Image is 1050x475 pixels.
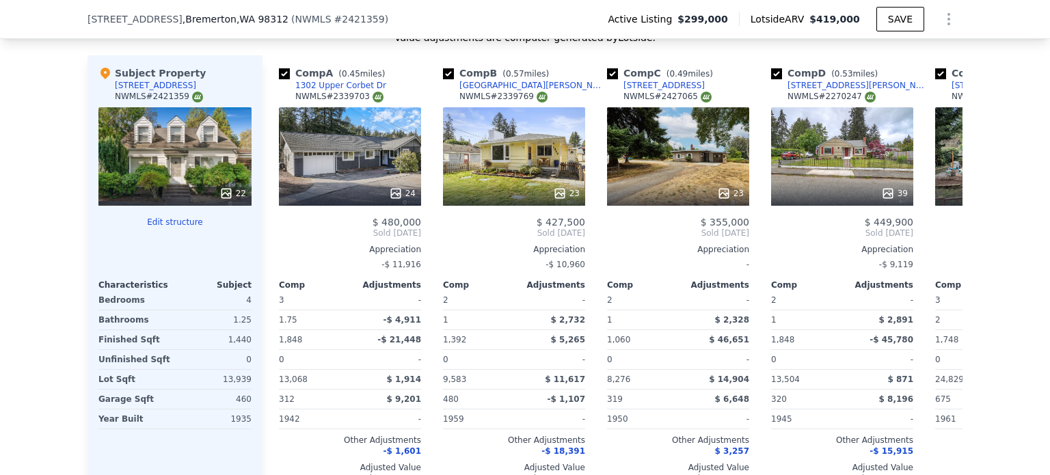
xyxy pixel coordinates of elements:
span: 312 [279,394,295,404]
span: -$ 45,780 [870,335,913,344]
span: 2 [607,295,612,305]
div: Appreciation [279,244,421,255]
span: -$ 21,448 [377,335,421,344]
div: Subject [175,280,252,290]
span: $ 1,914 [387,375,421,384]
span: 0 [279,355,284,364]
span: $419,000 [809,14,860,25]
div: Appreciation [607,244,749,255]
div: Comp B [443,66,554,80]
span: -$ 9,119 [879,260,913,269]
span: $ 3,257 [715,446,749,456]
span: $ 449,900 [865,217,913,228]
div: NWMLS # 2421359 [115,91,203,103]
span: 1,060 [607,335,630,344]
div: 1,440 [178,330,252,349]
span: 13,504 [771,375,800,384]
span: -$ 1,601 [383,446,421,456]
span: 2 [443,295,448,305]
button: SAVE [876,7,924,31]
div: Other Adjustments [443,435,585,446]
div: 23 [717,187,744,200]
div: Other Adjustments [279,435,421,446]
span: $ 2,328 [715,315,749,325]
div: NWMLS # 2327389 [952,91,1040,103]
div: - [681,409,749,429]
div: Other Adjustments [607,435,749,446]
div: [STREET_ADDRESS] [115,80,196,91]
span: Sold [DATE] [607,228,749,239]
div: - [845,350,913,369]
span: 319 [607,394,623,404]
span: $ 480,000 [373,217,421,228]
div: 23 [553,187,580,200]
span: 1,848 [279,335,302,344]
div: Adjusted Value [771,462,913,473]
div: 1961 [935,409,1004,429]
div: Bathrooms [98,310,172,329]
span: $ 11,617 [545,375,585,384]
div: - [517,409,585,429]
div: 1302 Upper Corbet Dr [295,80,386,91]
div: Bedrooms [98,290,172,310]
div: - [681,290,749,310]
div: - [353,350,421,369]
div: Comp D [771,66,883,80]
a: [GEOGRAPHIC_DATA][PERSON_NAME] [443,80,602,91]
img: NWMLS Logo [701,92,712,103]
div: 1935 [178,409,252,429]
span: 0.45 [342,69,360,79]
span: 1,392 [443,335,466,344]
span: 8,276 [607,375,630,384]
div: Adjustments [514,280,585,290]
span: 480 [443,394,459,404]
div: - [353,290,421,310]
div: Characteristics [98,280,175,290]
div: NWMLS # 2339703 [295,91,383,103]
span: $ 9,201 [387,394,421,404]
div: Garage Sqft [98,390,172,409]
div: 1959 [443,409,511,429]
span: $ 14,904 [709,375,749,384]
div: 1 [771,310,839,329]
div: 1.25 [178,310,252,329]
div: Finished Sqft [98,330,172,349]
div: Comp A [279,66,390,80]
span: , WA 98312 [237,14,288,25]
div: Comp [279,280,350,290]
span: 0.53 [835,69,853,79]
div: 1945 [771,409,839,429]
div: - [845,290,913,310]
span: $ 6,648 [715,394,749,404]
div: - [517,290,585,310]
a: [STREET_ADDRESS] [607,80,705,91]
div: 13,939 [178,370,252,389]
div: [STREET_ADDRESS][PERSON_NAME] [787,80,930,91]
span: 0.57 [506,69,524,79]
span: ( miles) [826,69,883,79]
div: Subject Property [98,66,206,80]
div: 1942 [279,409,347,429]
div: Comp C [607,66,718,80]
div: 2 [935,310,1004,329]
span: $ 5,265 [551,335,585,344]
span: $299,000 [677,12,728,26]
div: - [607,255,749,274]
div: 460 [178,390,252,409]
span: ( miles) [497,69,554,79]
div: - [681,350,749,369]
span: Sold [DATE] [279,228,421,239]
span: Sold [DATE] [771,228,913,239]
div: Comp [607,280,678,290]
div: NWMLS # 2270247 [787,91,876,103]
span: 320 [771,394,787,404]
div: Other Adjustments [771,435,913,446]
span: -$ 15,915 [870,446,913,456]
img: NWMLS Logo [537,92,548,103]
span: NWMLS [295,14,331,25]
span: 0 [771,355,777,364]
span: $ 427,500 [537,217,585,228]
span: ( miles) [333,69,390,79]
span: 0 [443,355,448,364]
div: Adjustments [350,280,421,290]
